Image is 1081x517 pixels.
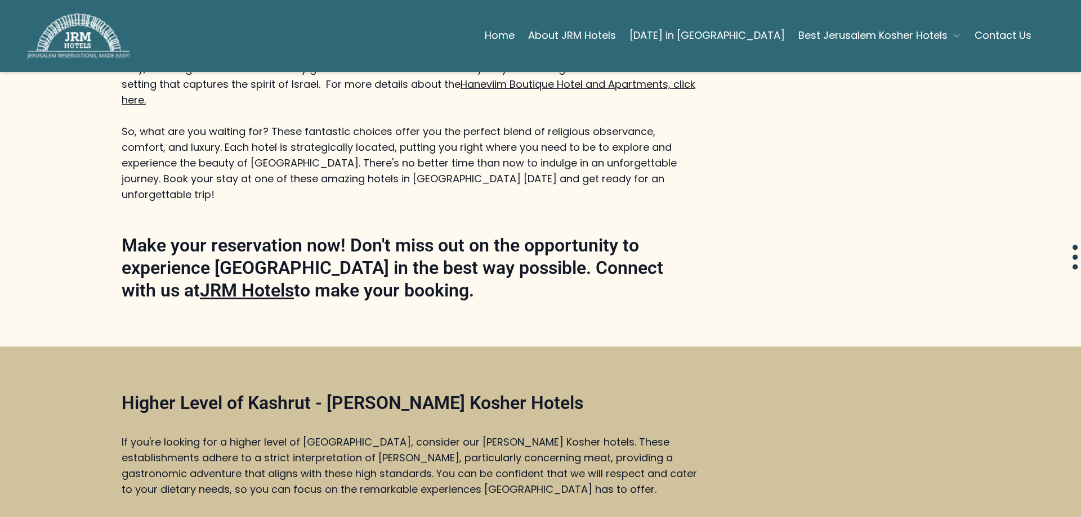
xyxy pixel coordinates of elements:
button: Best Jerusalem Kosher Hotels [798,24,961,47]
a: JRM Hotels [200,280,294,301]
strong: Make your reservation now! Don't miss out on the opportunity to experience [GEOGRAPHIC_DATA] in t... [122,235,663,301]
strong: to make your booking. [294,280,474,301]
a: Home [485,24,515,47]
p: So, what are you waiting for? These fantastic choices offer you the perfect blend of religious ob... [122,124,698,203]
img: JRM Hotels [27,14,129,59]
strong: Higher Level of Kashrut - [PERSON_NAME] Kosher Hotels [122,392,583,413]
a: About JRM Hotels [528,24,616,47]
span: Best Jerusalem Kosher Hotels [798,28,948,43]
a: Contact Us [975,24,1031,47]
p: If you're looking for a higher level of [GEOGRAPHIC_DATA], consider our [PERSON_NAME] Kosher hote... [122,434,698,497]
a: [DATE] in [GEOGRAPHIC_DATA] [629,24,785,47]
